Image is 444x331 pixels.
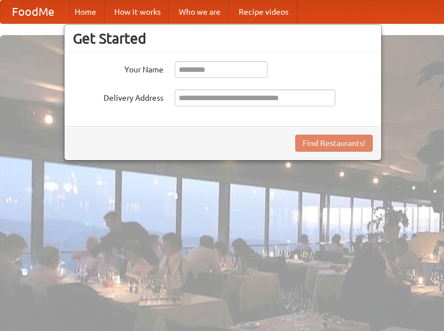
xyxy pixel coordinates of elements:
[295,135,373,152] button: Find Restaurants!
[1,1,66,23] a: FoodMe
[73,89,163,104] label: Delivery Address
[105,1,170,23] a: How it works
[66,1,105,23] a: Home
[73,61,163,75] label: Your Name
[73,30,373,47] h3: Get Started
[230,1,298,23] a: Recipe videos
[170,1,230,23] a: Who we are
